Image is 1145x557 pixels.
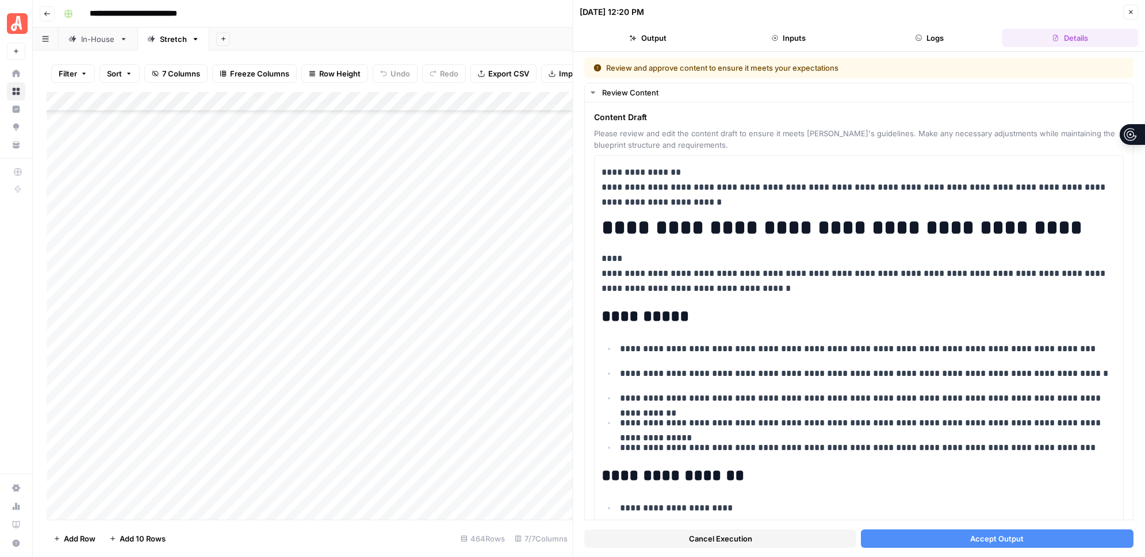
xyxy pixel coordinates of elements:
a: Usage [7,497,25,516]
button: Add 10 Rows [102,529,173,548]
a: Learning Hub [7,516,25,534]
span: Content Draft [595,112,1124,123]
button: Export CSV [470,64,537,83]
span: Please review and edit the content draft to ensure it meets [PERSON_NAME]'s guidelines. Make any ... [595,128,1124,151]
button: Workspace: Angi [7,9,25,38]
span: Export CSV [488,68,529,79]
button: 7 Columns [144,64,208,83]
button: Filter [51,64,95,83]
span: 7 Columns [162,68,200,79]
button: Redo [422,64,466,83]
button: Sort [99,64,140,83]
a: Your Data [7,136,25,154]
button: Output [580,29,717,47]
span: Accept Output [971,533,1024,544]
button: Help + Support [7,534,25,552]
span: Import CSV [559,68,600,79]
a: Insights [7,100,25,118]
button: Review Content [585,83,1133,102]
a: Stretch [137,28,209,51]
button: Add Row [47,529,102,548]
div: 464 Rows [456,529,510,548]
span: Add Row [64,533,95,544]
button: Details [1002,29,1138,47]
span: Row Height [319,68,361,79]
a: Browse [7,82,25,101]
button: Accept Output [861,529,1133,548]
div: 7/7 Columns [510,529,573,548]
button: Row Height [301,64,368,83]
div: [DATE] 12:20 PM [580,6,645,18]
div: Review Content [603,87,1127,98]
span: Add 10 Rows [120,533,166,544]
span: Undo [390,68,410,79]
button: Import CSV [541,64,608,83]
a: Opportunities [7,118,25,136]
button: Cancel Execution [585,529,857,548]
span: Redo [440,68,458,79]
a: In-House [59,28,137,51]
span: Filter [59,68,77,79]
span: Freeze Columns [230,68,289,79]
button: Undo [373,64,418,83]
div: Stretch [160,33,187,45]
div: In-House [81,33,115,45]
button: Freeze Columns [212,64,297,83]
button: Inputs [721,29,857,47]
a: Home [7,64,25,83]
img: Angi Logo [7,13,28,34]
div: Review and approve content to ensure it meets your expectations [594,62,982,74]
span: Cancel Execution [689,533,752,544]
button: Logs [861,29,998,47]
a: Settings [7,479,25,497]
span: Sort [107,68,122,79]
